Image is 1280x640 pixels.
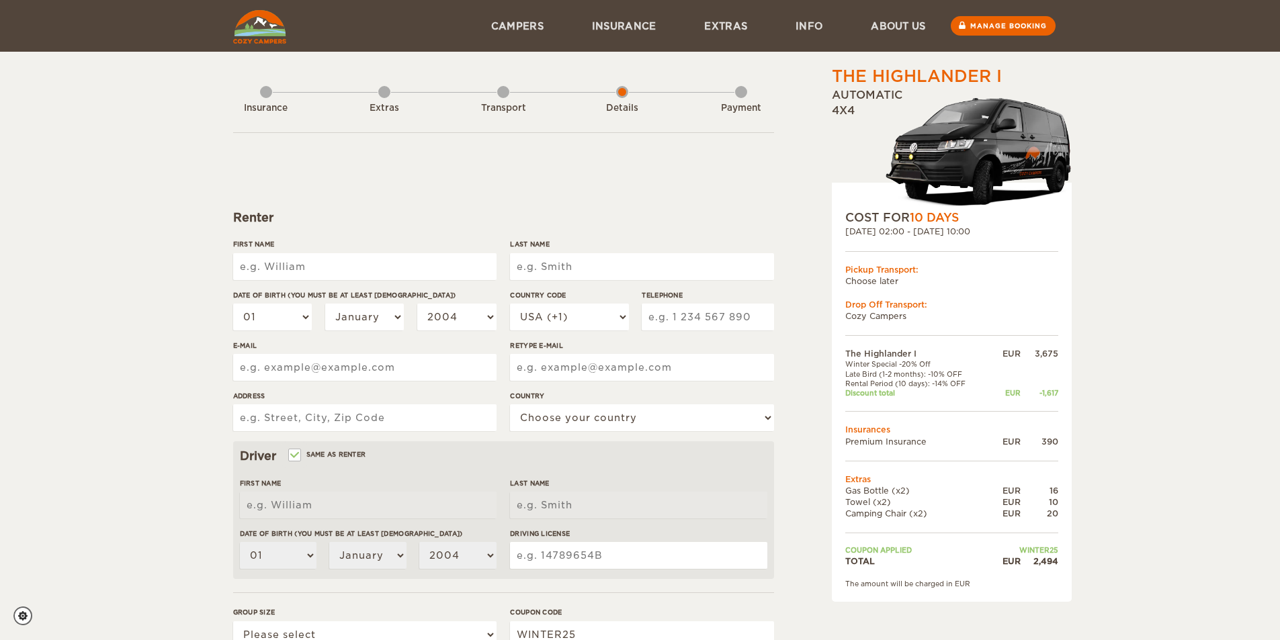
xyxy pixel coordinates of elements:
label: Date of birth (You must be at least [DEMOGRAPHIC_DATA]) [233,290,497,300]
div: EUR [990,496,1020,508]
input: e.g. William [233,253,497,280]
label: Telephone [642,290,773,300]
label: Address [233,391,497,401]
td: Extras [845,473,1058,485]
label: Last Name [510,478,767,488]
label: Country Code [510,290,628,300]
td: Premium Insurance [845,436,991,447]
td: Discount total [845,388,991,398]
td: The Highlander I [845,348,991,359]
input: e.g. Smith [510,492,767,518]
div: 16 [1021,485,1058,496]
td: Cozy Campers [845,310,1058,322]
div: 3,675 [1021,348,1058,359]
td: Camping Chair (x2) [845,508,991,519]
input: e.g. Smith [510,253,773,280]
label: Driving License [510,529,767,539]
td: Insurances [845,424,1058,435]
div: Extras [347,102,421,115]
img: Cozy Campers [233,10,286,44]
input: e.g. example@example.com [233,354,497,381]
img: stor-stuttur-old-new-5.png [886,92,1072,210]
td: Rental Period (10 days): -14% OFF [845,379,991,388]
td: Winter Special -20% Off [845,359,991,369]
div: Details [585,102,659,115]
div: Pickup Transport: [845,264,1058,275]
div: [DATE] 02:00 - [DATE] 10:00 [845,226,1058,237]
td: Gas Bottle (x2) [845,485,991,496]
a: Manage booking [951,16,1056,36]
a: Cookie settings [13,606,41,625]
td: Choose later [845,275,1058,287]
div: EUR [990,508,1020,519]
div: 10 [1021,496,1058,508]
label: First Name [240,478,497,488]
div: Payment [704,102,778,115]
input: e.g. 1 234 567 890 [642,304,773,330]
td: WINTER25 [990,545,1058,555]
div: 2,494 [1021,555,1058,567]
label: E-mail [233,340,497,351]
span: 10 Days [910,211,959,224]
label: Last Name [510,239,773,249]
input: e.g. example@example.com [510,354,773,381]
div: EUR [990,388,1020,398]
input: Same as renter [290,452,298,461]
div: Transport [466,102,540,115]
td: Towel (x2) [845,496,991,508]
label: First Name [233,239,497,249]
label: Same as renter [290,448,366,461]
label: Retype E-mail [510,340,773,351]
div: EUR [990,485,1020,496]
div: COST FOR [845,210,1058,226]
div: EUR [990,555,1020,567]
label: Coupon code [510,607,773,617]
div: 20 [1021,508,1058,519]
div: Drop Off Transport: [845,299,1058,310]
td: TOTAL [845,555,991,567]
div: 390 [1021,436,1058,447]
div: The amount will be charged in EUR [845,579,1058,588]
td: Coupon applied [845,545,991,555]
label: Date of birth (You must be at least [DEMOGRAPHIC_DATA]) [240,529,497,539]
div: Renter [233,210,774,226]
div: -1,617 [1021,388,1058,398]
input: e.g. William [240,492,497,518]
td: Late Bird (1-2 months): -10% OFF [845,369,991,379]
div: Insurance [229,102,303,115]
div: Automatic 4x4 [832,88,1072,210]
input: e.g. 14789654B [510,542,767,569]
div: Driver [240,448,767,464]
div: EUR [990,348,1020,359]
div: The Highlander I [832,65,1002,88]
label: Country [510,391,773,401]
input: e.g. Street, City, Zip Code [233,404,497,431]
label: Group size [233,607,497,617]
div: EUR [990,436,1020,447]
